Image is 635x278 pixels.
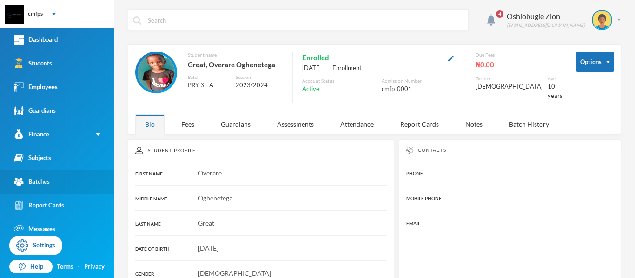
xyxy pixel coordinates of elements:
[476,75,543,82] div: Gender
[198,244,218,252] span: [DATE]
[147,10,463,31] input: Search
[496,10,503,18] span: 4
[406,170,423,176] span: PHONE
[14,35,58,45] div: Dashboard
[57,262,73,272] a: Terms
[548,75,562,82] div: Age
[302,52,329,64] span: Enrolled
[14,153,51,163] div: Subjects
[14,224,55,234] div: Messages
[331,114,384,134] div: Attendance
[14,177,50,187] div: Batches
[78,262,80,272] div: ·
[576,52,614,72] button: Options
[133,16,141,25] img: search
[382,84,456,94] div: cmfp-0001
[382,78,456,84] div: Admission Number
[188,58,283,71] div: Great, Overare Oghenetega
[456,114,492,134] div: Notes
[302,64,456,73] div: [DATE] | -- Enrollment
[198,194,232,202] span: Oghenetega
[499,114,559,134] div: Batch History
[14,58,52,68] div: Students
[236,74,283,81] div: Session
[406,147,614,154] div: Contacts
[476,82,543,91] div: [DEMOGRAPHIC_DATA]
[445,52,456,63] button: Edit
[390,114,449,134] div: Report Cards
[302,78,377,84] div: Account Status
[14,129,49,139] div: Finance
[188,81,229,90] div: PRY 3 - A
[198,269,271,277] span: [DEMOGRAPHIC_DATA]
[9,236,62,255] a: Settings
[476,52,562,58] div: Due Fees
[507,11,585,22] div: Oshiobugie Zion
[172,114,204,134] div: Fees
[188,52,283,58] div: Student name
[406,220,420,226] span: EMAIL
[593,11,611,29] img: STUDENT
[28,10,43,18] div: cmfps
[507,22,585,29] div: [EMAIL_ADDRESS][DOMAIN_NAME]
[188,74,229,81] div: Batch
[236,81,283,90] div: 2023/2024
[14,106,56,116] div: Guardians
[198,169,222,177] span: Overare
[198,219,214,227] span: Great
[302,84,319,94] span: Active
[548,82,562,100] div: 10 years
[406,195,442,201] span: MOBILE PHONE
[84,262,105,272] a: Privacy
[135,147,387,154] div: Student Profile
[138,54,175,91] img: STUDENT
[267,114,324,134] div: Assessments
[9,260,53,274] a: Help
[5,5,24,24] img: logo
[135,114,165,134] div: Bio
[14,82,58,92] div: Employees
[476,58,562,71] div: ₦0.00
[211,114,260,134] div: Guardians
[14,200,64,210] div: Report Cards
